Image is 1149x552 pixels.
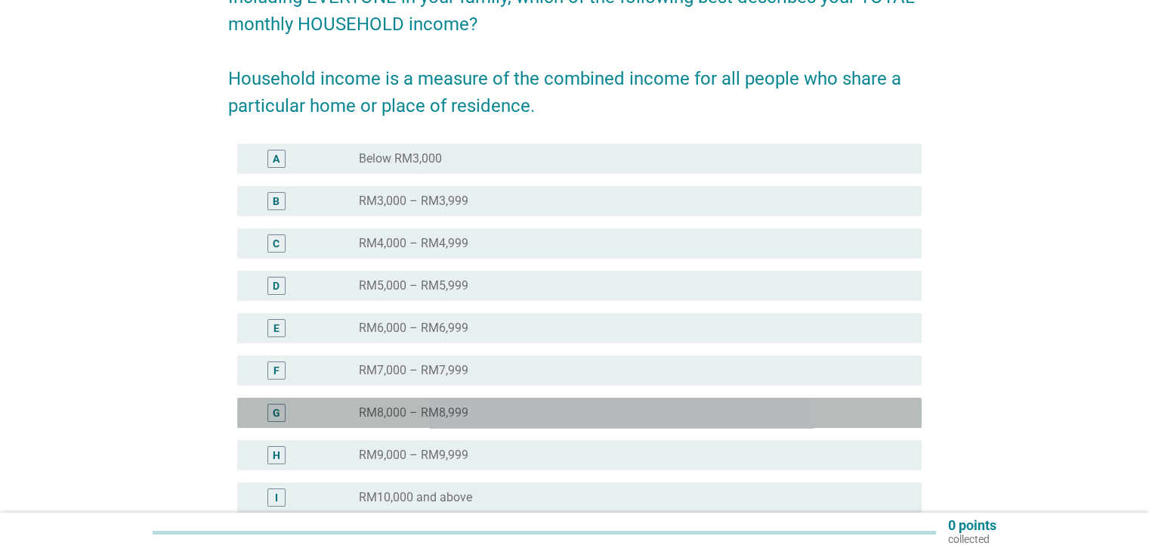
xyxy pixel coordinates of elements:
[273,194,280,209] div: B
[273,321,280,336] div: E
[273,278,280,294] div: D
[359,490,472,505] label: RM10,000 and above
[273,236,280,252] div: C
[275,490,278,506] div: I
[273,151,280,167] div: A
[948,519,996,532] p: 0 points
[359,321,468,336] label: RM6,000 – RM6,999
[359,236,468,251] label: RM4,000 – RM4,999
[359,448,468,463] label: RM9,000 – RM9,999
[359,405,468,420] label: RM8,000 – RM8,999
[273,448,280,464] div: H
[273,405,280,421] div: G
[359,363,468,378] label: RM7,000 – RM7,999
[359,151,442,166] label: Below RM3,000
[359,194,468,209] label: RM3,000 – RM3,999
[359,278,468,293] label: RM5,000 – RM5,999
[948,532,996,546] p: collected
[273,363,280,379] div: F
